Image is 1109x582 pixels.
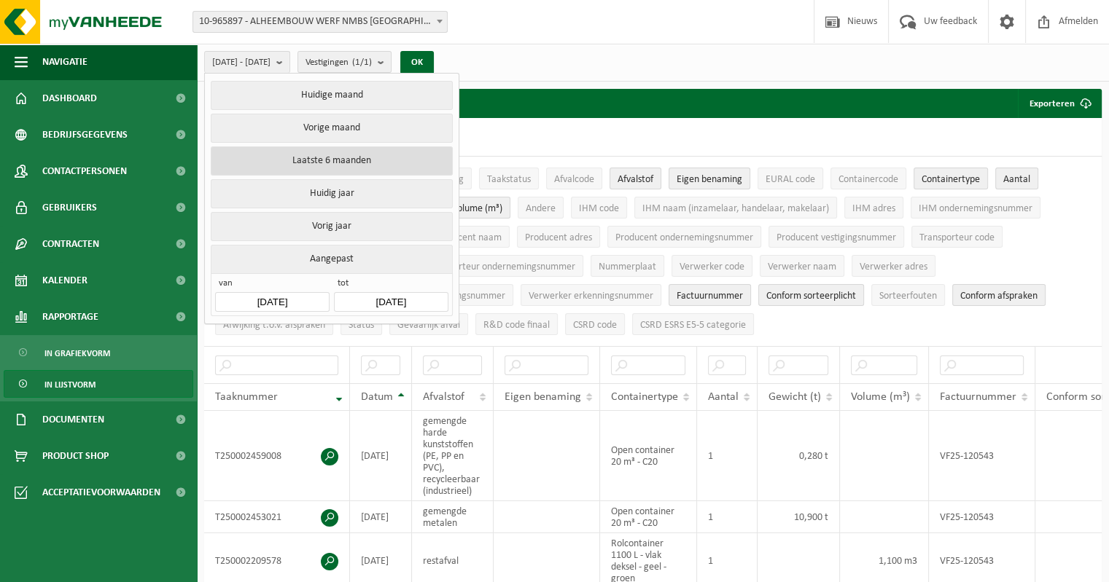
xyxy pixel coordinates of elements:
span: Andere [526,203,556,214]
button: Eigen benamingEigen benaming: Activate to sort [669,168,750,189]
span: Rapportage [42,299,98,335]
span: Navigatie [42,44,87,80]
span: Verwerker erkenningsnummer [529,291,653,302]
button: Afwijking t.o.v. afsprakenAfwijking t.o.v. afspraken: Activate to sort [215,313,333,335]
button: AfvalcodeAfvalcode: Activate to sort [546,168,602,189]
button: Aangepast [211,245,452,273]
span: Containercode [838,174,898,185]
span: Afvalcode [554,174,594,185]
span: Afvalstof [423,391,464,403]
span: Contactpersonen [42,153,127,189]
span: IHM ondernemingsnummer [919,203,1032,214]
button: Huidig jaar [211,179,452,208]
button: StatusStatus: Activate to sort [341,313,382,335]
span: Afwijking t.o.v. afspraken [223,320,325,331]
td: 0,280 t [758,411,840,501]
button: AantalAantal: Activate to sort [995,168,1038,189]
button: IHM adresIHM adres: Activate to sort [844,197,903,219]
span: In grafiekvorm [44,339,110,367]
button: ContainertypeContainertype: Activate to sort [914,168,988,189]
button: AndereAndere: Activate to sort [518,197,564,219]
span: Verwerker naam [768,261,836,272]
button: Producent vestigingsnummerProducent vestigingsnummer: Activate to sort [768,226,904,248]
button: Vorig jaar [211,212,452,241]
span: CSRD ESRS E5-5 categorie [640,320,746,331]
button: Exporteren [1018,89,1100,118]
button: Huidige maand [211,81,452,110]
button: OK [400,51,434,74]
button: Transporteur codeTransporteur code: Activate to sort [911,226,1003,248]
span: EURAL code [766,174,815,185]
td: VF25-120543 [929,501,1035,533]
button: Vorige maand [211,114,452,143]
td: 10,900 t [758,501,840,533]
span: Containertype [922,174,980,185]
button: Gevaarlijk afval : Activate to sort [389,313,468,335]
span: IHM adres [852,203,895,214]
span: 10-965897 - ALHEEMBOUW WERF NMBS MECHELEN WAB2481 - MECHELEN [192,11,448,33]
a: In grafiekvorm [4,339,193,366]
span: Producent naam [434,232,502,243]
button: CSRD ESRS E5-5 categorieCSRD ESRS E5-5 categorie: Activate to sort [632,313,754,335]
span: Taakstatus [487,174,531,185]
span: Dashboard [42,80,97,117]
button: NummerplaatNummerplaat: Activate to sort [591,255,664,277]
span: Producent vestigingsnummer [777,232,896,243]
count: (1/1) [352,58,372,67]
span: Status [349,320,374,331]
span: In lijstvorm [44,371,96,398]
span: Conform sorteerplicht [766,291,856,302]
span: 10-965897 - ALHEEMBOUW WERF NMBS MECHELEN WAB2481 - MECHELEN [193,12,447,32]
span: R&D code finaal [483,320,550,331]
span: Aantal [1003,174,1030,185]
span: Verwerker code [680,261,744,272]
span: Kalender [42,262,87,299]
button: Verwerker codeVerwerker code: Activate to sort [672,255,752,277]
span: [DATE] - [DATE] [212,52,271,74]
span: Eigen benaming [505,391,581,403]
button: Conform afspraken : Activate to sort [952,284,1046,306]
span: Taaknummer [215,391,278,403]
button: Transporteur ondernemingsnummerTransporteur ondernemingsnummer : Activate to sort [419,255,583,277]
span: Contracten [42,226,99,262]
button: Verwerker erkenningsnummerVerwerker erkenningsnummer: Activate to sort [521,284,661,306]
td: [DATE] [350,501,412,533]
button: Producent adresProducent adres: Activate to sort [517,226,600,248]
button: [DATE] - [DATE] [204,51,290,73]
button: IHM naam (inzamelaar, handelaar, makelaar)IHM naam (inzamelaar, handelaar, makelaar): Activate to... [634,197,837,219]
span: Volume (m³) [851,391,910,403]
button: FactuurnummerFactuurnummer: Activate to sort [669,284,751,306]
span: Verwerker adres [860,261,927,272]
td: Open container 20 m³ - C20 [600,411,697,501]
span: Gebruikers [42,189,97,226]
button: Conform sorteerplicht : Activate to sort [758,284,864,306]
td: [DATE] [350,411,412,501]
span: tot [334,278,448,292]
button: Producent ondernemingsnummerProducent ondernemingsnummer: Activate to sort [607,226,761,248]
button: EURAL codeEURAL code: Activate to sort [758,168,823,189]
span: Producent adres [525,232,592,243]
span: Eigen benaming [677,174,742,185]
button: IHM codeIHM code: Activate to sort [571,197,627,219]
button: R&D code finaalR&amp;D code finaal: Activate to sort [475,313,558,335]
span: IHM naam (inzamelaar, handelaar, makelaar) [642,203,829,214]
button: TaakstatusTaakstatus: Activate to sort [479,168,539,189]
td: 1 [697,501,758,533]
button: Volume (m³)Volume (m³): Activate to sort [444,197,510,219]
span: IHM code [579,203,619,214]
button: Laatste 6 maanden [211,146,452,176]
span: Nummerplaat [599,261,656,272]
td: T250002453021 [204,501,350,533]
button: Verwerker naamVerwerker naam: Activate to sort [760,255,844,277]
button: CSRD codeCSRD code: Activate to sort [565,313,625,335]
td: VF25-120543 [929,411,1035,501]
span: Factuurnummer [940,391,1016,403]
button: AfvalstofAfvalstof: Activate to sort [610,168,661,189]
span: Afvalstof [618,174,653,185]
td: T250002459008 [204,411,350,501]
span: Containertype [611,391,678,403]
span: Transporteur code [919,232,995,243]
span: Product Shop [42,438,109,474]
span: Volume (m³) [452,203,502,214]
span: van [215,278,329,292]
